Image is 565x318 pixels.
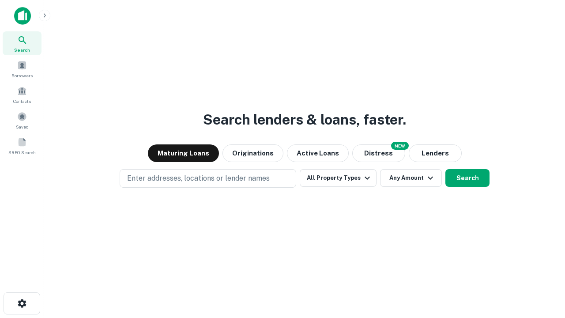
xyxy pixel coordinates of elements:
[3,134,41,158] a: SREO Search
[14,7,31,25] img: capitalize-icon.png
[3,57,41,81] a: Borrowers
[148,144,219,162] button: Maturing Loans
[14,46,30,53] span: Search
[222,144,283,162] button: Originations
[409,144,462,162] button: Lenders
[380,169,442,187] button: Any Amount
[391,142,409,150] div: NEW
[445,169,490,187] button: Search
[13,98,31,105] span: Contacts
[3,108,41,132] a: Saved
[3,83,41,106] a: Contacts
[16,123,29,130] span: Saved
[3,31,41,55] a: Search
[11,72,33,79] span: Borrowers
[300,169,377,187] button: All Property Types
[287,144,349,162] button: Active Loans
[120,169,296,188] button: Enter addresses, locations or lender names
[521,247,565,290] iframe: Chat Widget
[203,109,406,130] h3: Search lenders & loans, faster.
[127,173,270,184] p: Enter addresses, locations or lender names
[352,144,405,162] button: Search distressed loans with lien and other non-mortgage details.
[8,149,36,156] span: SREO Search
